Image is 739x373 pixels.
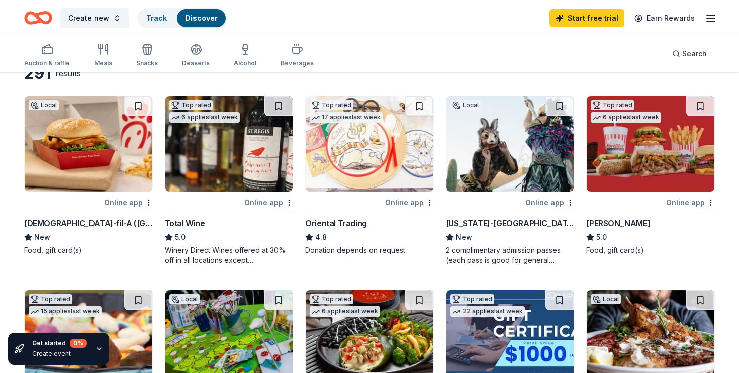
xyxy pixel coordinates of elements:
[310,294,353,304] div: Top rated
[182,59,210,67] div: Desserts
[24,217,153,229] div: [DEMOGRAPHIC_DATA]-fil-A ([GEOGRAPHIC_DATA])
[591,294,621,304] div: Local
[165,245,294,265] div: Winery Direct Wines offered at 30% off in all locations except [GEOGRAPHIC_DATA], [GEOGRAPHIC_DAT...
[24,59,70,67] div: Auction & raffle
[29,100,59,110] div: Local
[385,196,434,209] div: Online app
[136,39,158,72] button: Snacks
[682,48,707,60] span: Search
[34,231,50,243] span: New
[165,96,293,192] img: Image for Total Wine
[591,100,634,110] div: Top rated
[305,217,367,229] div: Oriental Trading
[24,39,70,72] button: Auction & raffle
[169,112,240,123] div: 6 applies last week
[446,245,575,265] div: 2 complimentary admission passes (each pass is good for general admission for 1 person)
[165,217,205,229] div: Total Wine
[628,9,701,27] a: Earn Rewards
[70,339,87,348] div: 0 %
[55,67,81,79] div: results
[586,96,715,255] a: Image for Portillo'sTop rated6 applieslast weekOnline app[PERSON_NAME]5.0Food, gift card(s)
[175,231,186,243] span: 5.0
[136,59,158,67] div: Snacks
[165,96,294,265] a: Image for Total WineTop rated6 applieslast weekOnline appTotal Wine5.0Winery Direct Wines offered...
[94,59,112,67] div: Meals
[666,196,715,209] div: Online app
[664,44,715,64] button: Search
[94,39,112,72] button: Meals
[446,96,574,192] img: Image for Arizona-Sonora Desert Museum
[586,245,715,255] div: Food, gift card(s)
[310,306,380,317] div: 6 applies last week
[586,217,650,229] div: [PERSON_NAME]
[32,339,87,348] div: Get started
[525,196,574,209] div: Online app
[24,63,51,83] div: 291
[587,96,714,192] img: Image for Portillo's
[310,100,353,110] div: Top rated
[24,245,153,255] div: Food, gift card(s)
[24,96,153,255] a: Image for Chick-fil-A (Tucson)LocalOnline app[DEMOGRAPHIC_DATA]-fil-A ([GEOGRAPHIC_DATA])NewFood,...
[281,59,314,67] div: Beverages
[450,306,525,317] div: 22 applies last week
[244,196,293,209] div: Online app
[281,39,314,72] button: Beverages
[32,350,87,358] div: Create event
[305,245,434,255] div: Donation depends on request
[29,294,72,304] div: Top rated
[315,231,327,243] span: 4.8
[591,112,661,123] div: 6 applies last week
[29,306,102,317] div: 15 applies last week
[450,294,494,304] div: Top rated
[146,14,167,22] a: Track
[446,217,575,229] div: [US_STATE]-[GEOGRAPHIC_DATA]
[596,231,607,243] span: 5.0
[549,9,624,27] a: Start free trial
[25,96,152,192] img: Image for Chick-fil-A (Tucson)
[185,14,218,22] a: Discover
[60,8,129,28] button: Create new
[306,96,433,192] img: Image for Oriental Trading
[234,59,256,67] div: Alcohol
[24,6,52,30] a: Home
[182,39,210,72] button: Desserts
[456,231,472,243] span: New
[137,8,227,28] button: TrackDiscover
[305,96,434,255] a: Image for Oriental TradingTop rated17 applieslast weekOnline appOriental Trading4.8Donation depen...
[104,196,153,209] div: Online app
[450,100,481,110] div: Local
[234,39,256,72] button: Alcohol
[169,294,200,304] div: Local
[446,96,575,265] a: Image for Arizona-Sonora Desert MuseumLocalOnline app[US_STATE]-[GEOGRAPHIC_DATA]New2 complimenta...
[169,100,213,110] div: Top rated
[68,12,109,24] span: Create new
[310,112,383,123] div: 17 applies last week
